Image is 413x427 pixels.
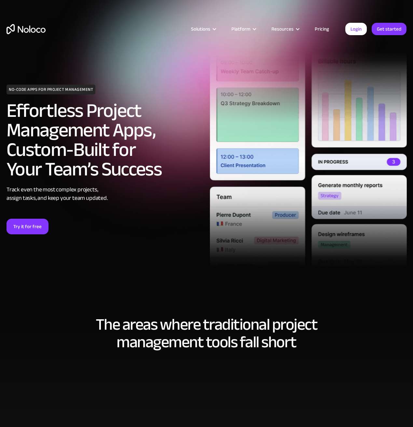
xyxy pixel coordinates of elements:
[307,25,337,33] a: Pricing
[183,25,223,33] div: Solutions
[263,25,307,33] div: Resources
[191,25,210,33] div: Solutions
[7,219,48,234] a: Try it for free
[7,316,406,351] h2: The areas where traditional project management tools fall short
[231,25,250,33] div: Platform
[7,186,203,202] div: Track even the most complex projects, assign tasks, and keep your team updated.
[345,23,367,35] a: Login
[271,25,294,33] div: Resources
[7,85,95,94] h1: NO-CODE APPS FOR PROJECT MANAGEMENT
[372,23,406,35] a: Get started
[223,25,263,33] div: Platform
[7,101,203,179] h2: Effortless Project Management Apps, Custom-Built for Your Team’s Success
[7,24,46,34] a: home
